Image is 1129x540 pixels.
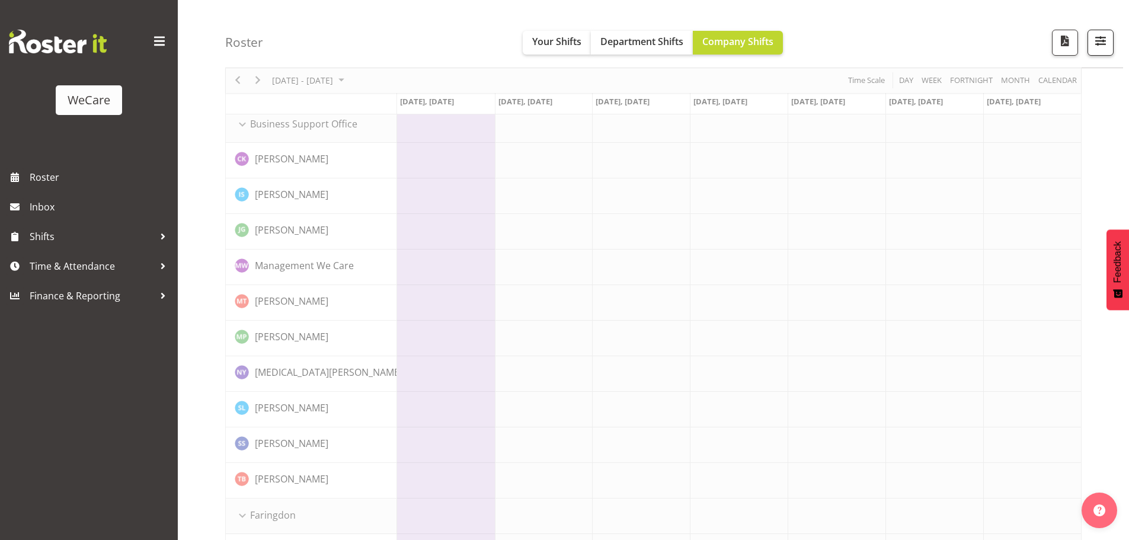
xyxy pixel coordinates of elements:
img: help-xxl-2.png [1093,504,1105,516]
span: Shifts [30,228,154,245]
span: Inbox [30,198,172,216]
button: Download a PDF of the roster according to the set date range. [1052,30,1078,56]
button: Company Shifts [693,31,783,55]
button: Feedback - Show survey [1106,229,1129,310]
span: Roster [30,168,172,186]
button: Filter Shifts [1088,30,1114,56]
button: Department Shifts [591,31,693,55]
span: Department Shifts [600,35,683,48]
span: Feedback [1112,241,1123,283]
span: Company Shifts [702,35,773,48]
span: Finance & Reporting [30,287,154,305]
span: Your Shifts [532,35,581,48]
span: Time & Attendance [30,257,154,275]
div: WeCare [68,91,110,109]
h4: Roster [225,36,263,49]
button: Your Shifts [523,31,591,55]
img: Rosterit website logo [9,30,107,53]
